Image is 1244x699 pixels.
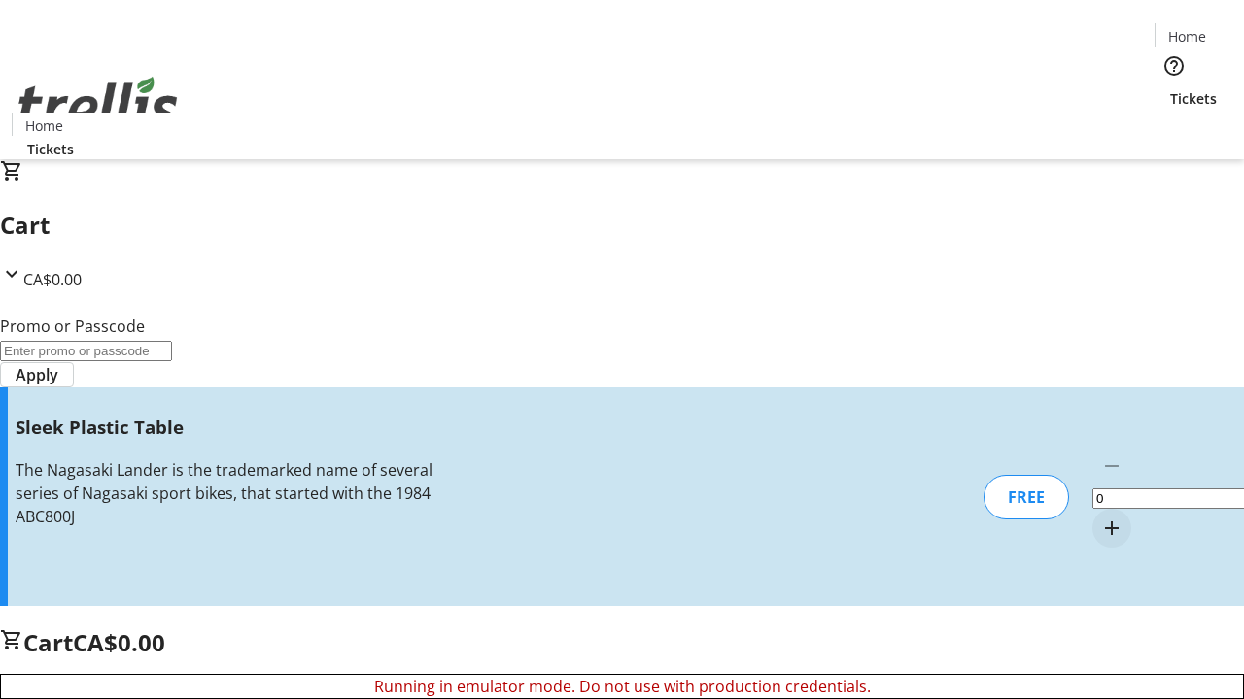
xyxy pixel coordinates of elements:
button: Help [1155,47,1193,85]
a: Tickets [1155,88,1232,109]
div: The Nagasaki Lander is the trademarked name of several series of Nagasaki sport bikes, that start... [16,458,440,528]
span: Home [1168,26,1206,47]
button: Cart [1155,109,1193,148]
img: Orient E2E Organization koJBKqusxp's Logo [12,55,185,152]
span: Home [25,116,63,136]
a: Home [1156,26,1218,47]
span: CA$0.00 [23,269,82,290]
span: CA$0.00 [73,626,165,658]
a: Home [13,116,75,136]
div: FREE [984,475,1069,519]
span: Apply [16,363,58,386]
button: Increment by one [1092,509,1131,548]
h3: Sleek Plastic Table [16,414,440,441]
a: Tickets [12,139,89,159]
span: Tickets [27,139,74,159]
span: Tickets [1170,88,1217,109]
